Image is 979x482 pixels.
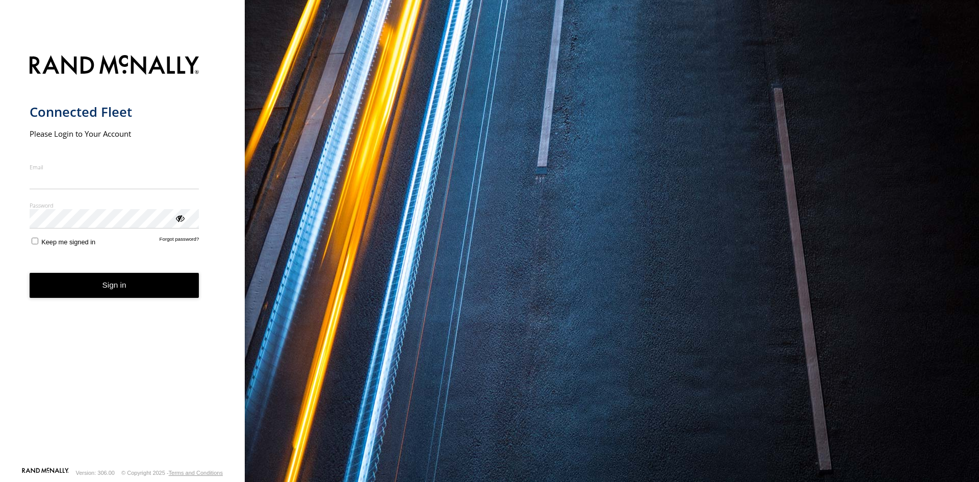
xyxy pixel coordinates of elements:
form: main [30,49,216,467]
label: Email [30,163,199,171]
h1: Connected Fleet [30,104,199,120]
label: Password [30,201,199,209]
a: Terms and Conditions [169,470,223,476]
span: Keep me signed in [41,238,95,246]
div: © Copyright 2025 - [121,470,223,476]
a: Forgot password? [160,236,199,246]
a: Visit our Website [22,468,69,478]
div: ViewPassword [174,213,185,223]
div: Version: 306.00 [76,470,115,476]
h2: Please Login to Your Account [30,129,199,139]
input: Keep me signed in [32,238,38,244]
button: Sign in [30,273,199,298]
img: Rand McNally [30,53,199,79]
